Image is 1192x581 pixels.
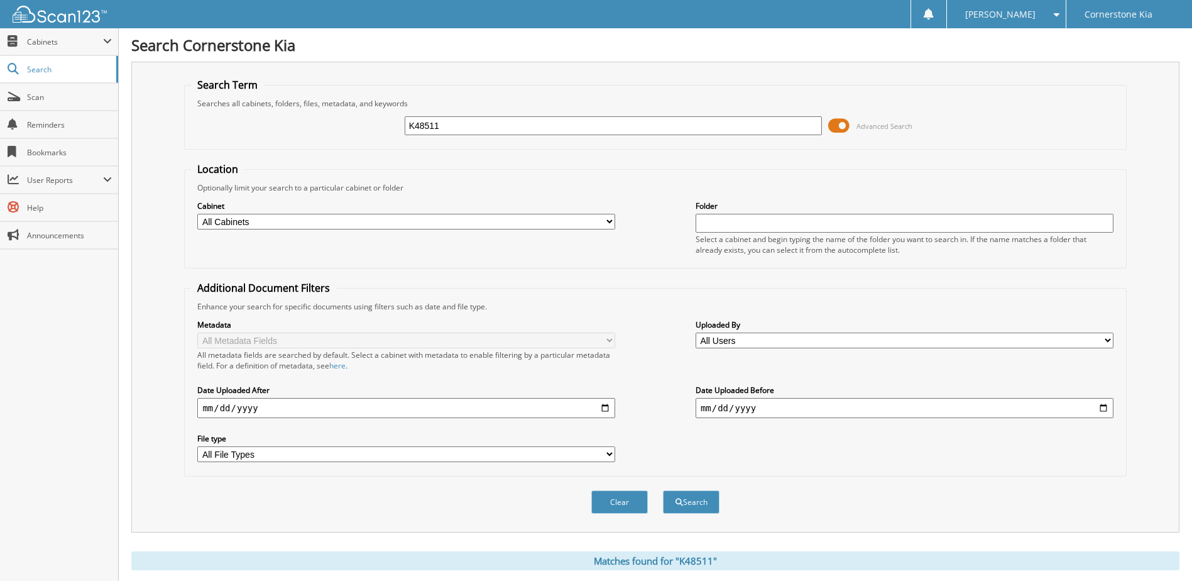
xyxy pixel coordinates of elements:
[27,64,110,75] span: Search
[856,121,912,131] span: Advanced Search
[27,119,112,130] span: Reminders
[27,202,112,213] span: Help
[27,36,103,47] span: Cabinets
[27,92,112,102] span: Scan
[131,551,1179,570] div: Matches found for "K48511"
[131,35,1179,55] h1: Search Cornerstone Kia
[13,6,107,23] img: scan123-logo-white.svg
[191,162,244,176] legend: Location
[696,234,1113,255] div: Select a cabinet and begin typing the name of the folder you want to search in. If the name match...
[27,175,103,185] span: User Reports
[191,281,336,295] legend: Additional Document Filters
[191,78,264,92] legend: Search Term
[191,301,1119,312] div: Enhance your search for specific documents using filters such as date and file type.
[696,319,1113,330] label: Uploaded By
[197,398,615,418] input: start
[1085,11,1152,18] span: Cornerstone Kia
[197,433,615,444] label: File type
[696,385,1113,396] label: Date Uploaded Before
[197,319,615,330] label: Metadata
[197,201,615,211] label: Cabinet
[191,182,1119,193] div: Optionally limit your search to a particular cabinet or folder
[27,230,112,241] span: Announcements
[27,147,112,158] span: Bookmarks
[696,201,1113,211] label: Folder
[191,98,1119,109] div: Searches all cabinets, folders, files, metadata, and keywords
[197,385,615,396] label: Date Uploaded After
[696,398,1113,418] input: end
[197,350,615,371] div: All metadata fields are searched by default. Select a cabinet with metadata to enable filtering b...
[591,490,648,514] button: Clear
[965,11,1036,18] span: [PERSON_NAME]
[663,490,719,514] button: Search
[329,360,346,371] a: here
